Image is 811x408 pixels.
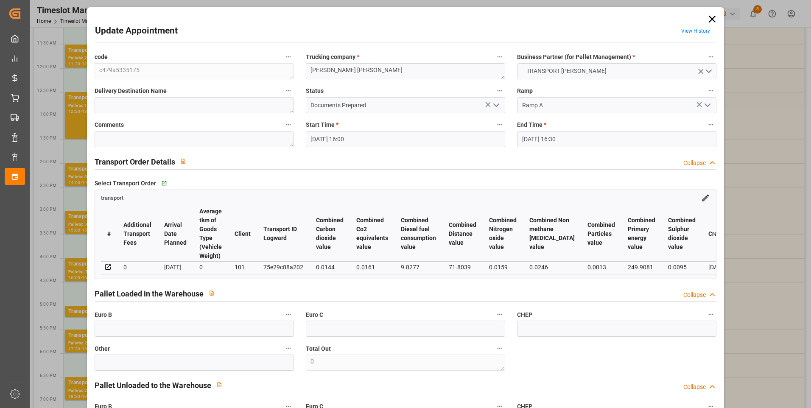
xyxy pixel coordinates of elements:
[587,262,615,272] div: 0.0013
[283,51,294,62] button: code
[489,99,502,112] button: open menu
[123,262,151,272] div: 0
[283,119,294,130] button: Comments
[683,291,706,299] div: Collapse
[517,97,716,113] input: Type to search/select
[117,207,158,261] th: Additional Transport Fees
[95,310,112,319] span: Euro B
[306,97,505,113] input: Type to search/select
[701,99,713,112] button: open menu
[683,159,706,168] div: Collapse
[158,207,193,261] th: Arrival Date Planned
[628,262,655,272] div: 249.9081
[581,207,621,261] th: Combined Particles value
[263,262,303,272] div: 75e29c88a202
[705,51,716,62] button: Business Partner (for Pallet Management) *
[350,207,394,261] th: Combined Co2 equivalents value
[442,207,483,261] th: Combined Distance value
[494,343,505,354] button: Total Out
[517,53,635,61] span: Business Partner (for Pallet Management)
[101,194,123,201] a: transport
[283,309,294,320] button: Euro B
[95,179,156,188] span: Select Transport Order
[211,377,227,393] button: View description
[494,309,505,320] button: Euro C
[662,207,702,261] th: Combined Sulphur dioxide value
[306,87,324,95] span: Status
[306,63,505,79] textarea: [PERSON_NAME] [PERSON_NAME]
[95,63,294,79] textarea: c479a5335175
[705,119,716,130] button: End Time *
[494,85,505,96] button: Status
[705,309,716,320] button: CHEP
[494,119,505,130] button: Start Time *
[517,131,716,147] input: DD-MM-YYYY HH:MM
[193,207,228,261] th: Average tkm of Goods Type (Vehicle Weight)
[306,310,323,319] span: Euro C
[175,153,191,169] button: View description
[95,156,175,168] h2: Transport Order Details
[394,207,442,261] th: Combined Diesel fuel consumption value
[283,85,294,96] button: Delivery Destination Name
[621,207,662,261] th: Combined Primary energy value
[306,355,505,371] textarea: 0
[708,262,750,272] div: [DATE] 12:13:49
[356,262,388,272] div: 0.0161
[517,310,532,319] span: CHEP
[683,383,706,391] div: Collapse
[235,262,251,272] div: 101
[494,51,505,62] button: Trucking company *
[306,53,359,61] span: Trucking company
[681,28,710,34] a: View History
[306,131,505,147] input: DD-MM-YYYY HH:MM
[523,207,581,261] th: Combined Non methane [MEDICAL_DATA] value
[257,207,310,261] th: Transport ID Logward
[95,24,178,38] h2: Update Appointment
[199,262,222,272] div: 0
[204,285,220,301] button: View description
[401,262,436,272] div: 9.8277
[489,262,517,272] div: 0.0159
[164,262,187,272] div: [DATE]
[95,288,204,299] h2: Pallet Loaded in the Warehouse
[529,262,575,272] div: 0.0246
[95,120,124,129] span: Comments
[306,344,331,353] span: Total Out
[95,53,108,61] span: code
[702,207,756,261] th: Created At
[449,262,476,272] div: 71.8039
[95,87,167,95] span: Delivery Destination Name
[101,207,117,261] th: #
[316,262,344,272] div: 0.0144
[283,343,294,354] button: Other
[101,195,123,201] span: transport
[522,67,611,75] span: TRANSPORT [PERSON_NAME]
[517,120,546,129] span: End Time
[306,120,338,129] span: Start Time
[95,344,110,353] span: Other
[517,87,533,95] span: Ramp
[310,207,350,261] th: Combined Carbon dioxide value
[483,207,523,261] th: Combined Nitrogen oxide value
[517,63,716,79] button: open menu
[228,207,257,261] th: Client
[668,262,696,272] div: 0.0095
[95,380,211,391] h2: Pallet Unloaded to the Warehouse
[705,85,716,96] button: Ramp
